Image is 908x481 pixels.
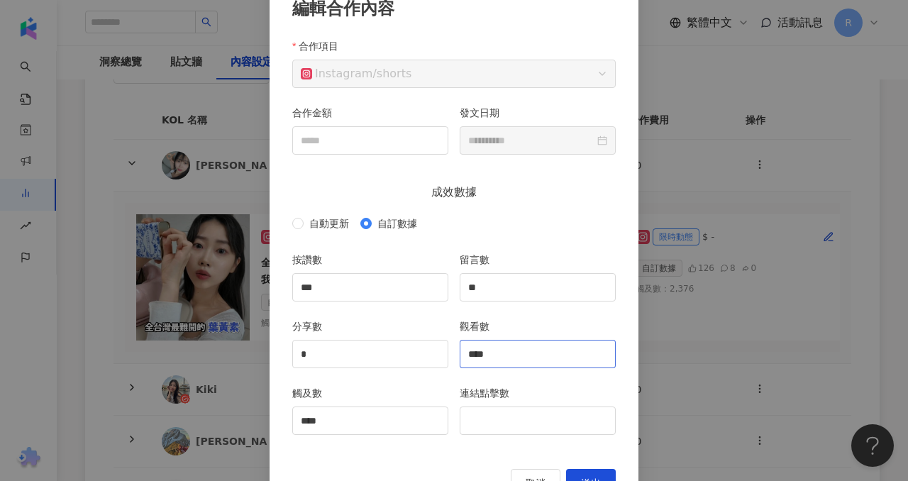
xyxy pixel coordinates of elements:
input: 連結點擊數 [460,407,615,434]
span: 成效數據 [420,183,488,201]
label: 合作金額 [292,105,343,121]
input: 觸及數 [293,407,448,434]
input: 發文日期 [468,133,594,148]
input: 合作金額 [293,127,448,154]
label: 合作項目 [292,38,349,54]
div: Instagram [301,60,372,87]
label: 留言數 [460,252,500,267]
label: 分享數 [292,319,333,334]
label: 連結點擊數 [460,385,520,401]
span: 自訂數據 [372,216,423,231]
input: 留言數 [460,274,615,301]
label: 按讚數 [292,252,333,267]
input: 分享數 [293,341,448,367]
label: 發文日期 [460,105,510,121]
label: 觸及數 [292,385,333,401]
label: 觀看數 [460,319,500,334]
input: 按讚數 [293,274,448,301]
span: / shorts [301,60,607,87]
input: 觀看數 [460,341,615,367]
span: 自動更新 [304,216,355,231]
